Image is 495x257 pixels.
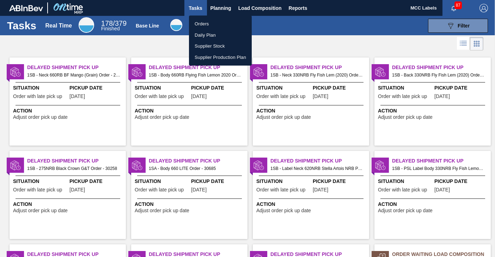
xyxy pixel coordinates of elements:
a: Supplier Stock [189,41,252,52]
a: Daily Plan [189,30,252,41]
a: Supplier Production Plan [189,52,252,63]
a: Orders [189,18,252,30]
